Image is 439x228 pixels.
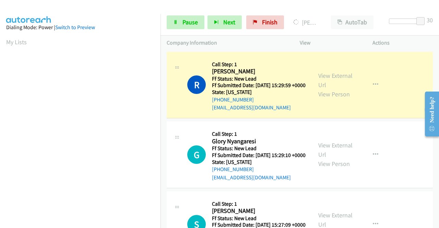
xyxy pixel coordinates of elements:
a: View External Url [318,141,353,158]
p: Company Information [167,39,287,47]
h5: State: [US_STATE] [212,89,306,96]
h5: Ff Status: New Lead [212,75,306,82]
a: View Person [318,160,350,168]
h5: Ff Submitted Date: [DATE] 15:29:10 +0000 [212,152,306,159]
a: Pause [167,15,204,29]
p: View [300,39,360,47]
p: Actions [372,39,433,47]
h1: R [187,75,206,94]
a: [PHONE_NUMBER] [212,96,254,103]
h5: Call Step: 1 [212,201,306,207]
div: 30 [427,15,433,25]
div: Dialing Mode: Power | [6,23,154,32]
p: [PERSON_NAME] [293,18,319,27]
a: [PHONE_NUMBER] [212,166,254,172]
span: Finish [262,18,277,26]
button: Next [207,15,242,29]
h2: [PERSON_NAME] [212,207,304,215]
h5: Ff Status: New Lead [212,215,306,222]
h5: Call Step: 1 [212,131,306,137]
span: Next [223,18,235,26]
span: Pause [182,18,198,26]
a: [EMAIL_ADDRESS][DOMAIN_NAME] [212,174,291,181]
a: [EMAIL_ADDRESS][DOMAIN_NAME] [212,104,291,111]
h5: Ff Submitted Date: [DATE] 15:29:59 +0000 [212,82,306,89]
a: View External Url [318,72,353,89]
h2: [PERSON_NAME] [212,68,304,75]
a: View Person [318,90,350,98]
button: AutoTab [331,15,373,29]
h5: State: [US_STATE] [212,159,306,166]
h1: G [187,145,206,164]
div: The call is yet to be attempted [187,145,206,164]
iframe: Resource Center [419,87,439,141]
h2: Glory Nyangaresi [212,137,304,145]
a: Finish [246,15,284,29]
a: Switch to Preview [55,24,95,31]
h5: Ff Status: New Lead [212,145,306,152]
h5: Call Step: 1 [212,61,306,68]
a: My Lists [6,38,27,46]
